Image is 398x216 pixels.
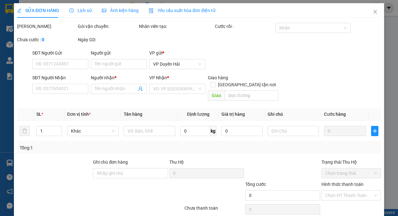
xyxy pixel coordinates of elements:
[187,112,209,117] span: Định lượng
[210,126,216,136] span: kg
[17,23,77,30] div: [PERSON_NAME]:
[18,21,61,27] span: VP Trà Vinh (Hàng)
[321,182,364,187] label: Hình thức thanh toán
[71,126,115,136] span: Khác
[169,160,184,165] span: Thu Hộ
[91,49,147,56] div: Người gửi
[366,3,384,21] button: Close
[67,112,91,117] span: Đơn vị tính
[2,44,27,51] span: Cước rồi:
[93,168,168,178] input: Ghi chú đơn hàng
[371,128,378,134] span: plus
[78,23,137,30] div: Gói vận chuyển:
[225,90,278,101] input: Dọc đường
[102,8,139,13] span: Ảnh kiện hàng
[17,36,77,43] div: Chưa cước :
[149,8,154,13] img: icon
[3,35,44,41] span: GIAO:
[371,126,378,136] button: plus
[78,36,137,43] div: Ngày GD:
[20,126,30,136] button: delete
[208,90,225,101] span: Giao
[324,112,346,117] span: Cước hàng
[42,37,44,42] b: 0
[32,74,88,81] div: SĐT Người Nhận
[221,112,245,117] span: Giá trị hàng
[324,126,366,136] input: 0
[325,168,377,178] span: Chọn trạng thái
[149,75,167,80] span: VP Nhận
[373,9,378,14] span: close
[268,126,319,136] input: Ghi Chú
[36,112,41,117] span: SL
[321,159,381,166] div: Trạng thái Thu Hộ
[3,12,92,18] p: GỬI:
[265,108,322,121] th: Ghi chú
[93,160,128,165] label: Ghi chú đơn hàng
[3,21,92,27] p: NHẬN:
[149,8,215,13] span: Yêu cầu xuất hóa đơn điện tử
[138,86,143,91] span: user-add
[69,8,92,13] span: Lịch sử
[124,126,175,136] input: VD: Bàn, Ghế
[149,49,205,56] div: VP gửi
[215,81,278,88] span: [GEOGRAPHIC_DATA] tận nơi
[215,23,274,30] div: Cước rồi :
[32,49,88,56] div: SĐT Người Gửi
[245,182,266,187] span: Tổng cước
[13,12,62,18] span: VP [PERSON_NAME] -
[16,35,44,41] span: KO BAO HƯ
[20,144,154,151] div: Tổng: 1
[124,112,142,117] span: Tên hàng
[34,28,72,34] span: [PERSON_NAME]
[139,23,214,30] div: Nhân viên tạo:
[91,74,147,81] div: Người nhận
[28,44,47,51] span: 40.000
[17,8,22,13] span: edit
[208,75,228,80] span: Giao hàng
[17,8,59,13] span: SỬA ĐƠN HÀNG
[69,8,74,13] span: clock-circle
[21,3,73,10] strong: BIÊN NHẬN GỬI HÀNG
[3,28,72,34] span: 0987971179 -
[102,8,106,13] span: picture
[184,205,245,216] div: Chưa thanh toán
[153,59,202,69] span: VP Duyên Hải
